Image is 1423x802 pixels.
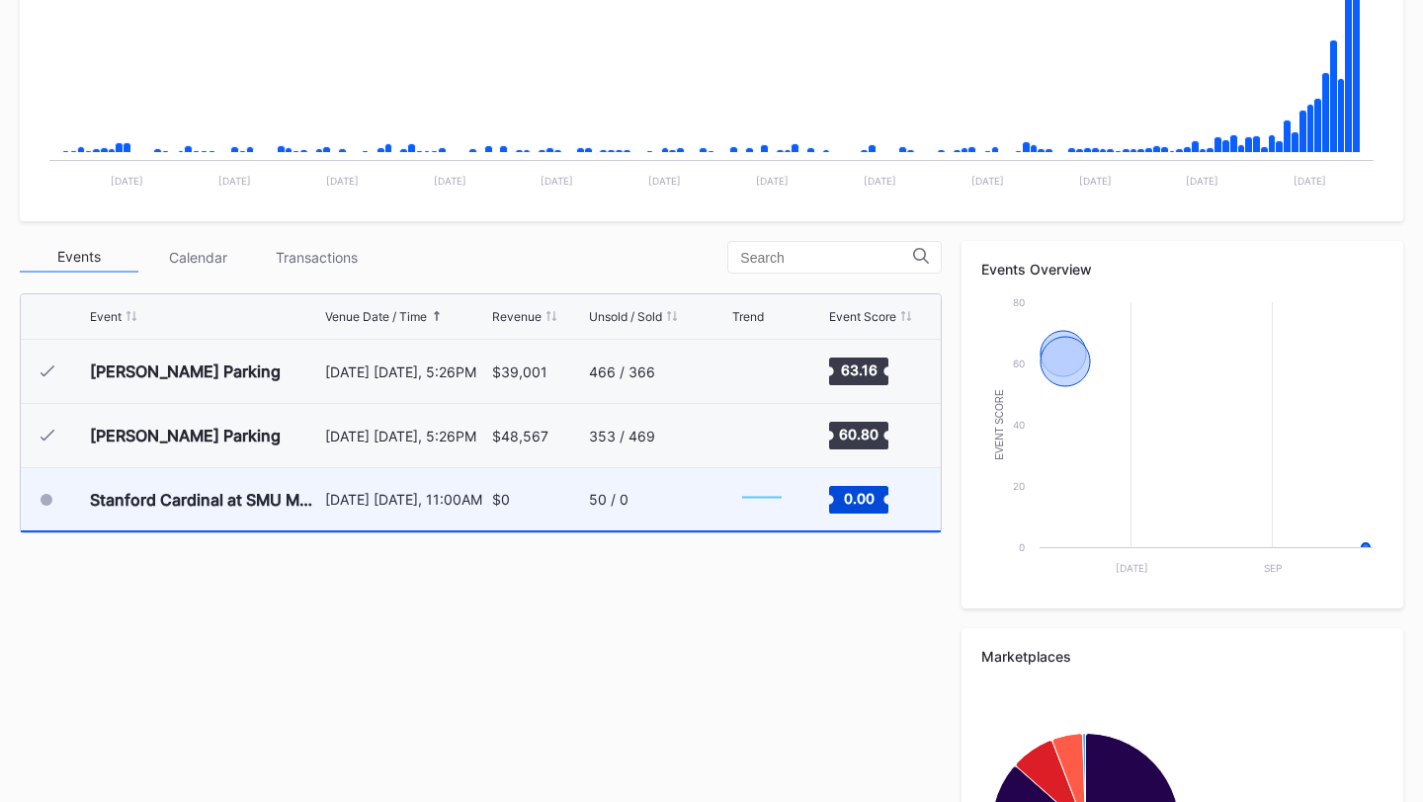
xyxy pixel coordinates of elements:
div: Revenue [492,309,542,324]
div: Events Overview [981,261,1383,278]
text: [DATE] [1294,175,1326,187]
div: $48,567 [492,428,548,444]
div: [PERSON_NAME] Parking [90,361,281,381]
text: 63.16 [841,361,878,378]
svg: Chart title [732,475,792,524]
text: [DATE] [756,175,789,187]
text: 0.00 [844,489,875,506]
text: 80 [1013,296,1025,308]
text: [DATE] [1079,175,1112,187]
text: [DATE] [434,175,466,187]
text: [DATE] [1116,562,1148,574]
div: [DATE] [DATE], 5:26PM [325,363,486,380]
div: Events [20,242,138,273]
text: [DATE] [864,175,896,187]
div: Event [90,309,122,324]
div: $0 [492,491,510,508]
div: [DATE] [DATE], 5:26PM [325,428,486,444]
text: [DATE] [218,175,251,187]
div: 466 / 366 [589,363,655,380]
div: Transactions [257,242,376,273]
text: 40 [1013,419,1025,431]
div: $39,001 [492,363,547,380]
text: 0 [1019,541,1025,553]
text: [DATE] [971,175,1004,187]
div: 50 / 0 [589,491,628,508]
div: Marketplaces [981,648,1383,665]
text: [DATE] [648,175,681,187]
div: Stanford Cardinal at SMU Mustangs Football [90,490,320,510]
div: Trend [732,309,764,324]
div: Venue Date / Time [325,309,427,324]
text: Sep [1265,562,1283,574]
text: [DATE] [1186,175,1218,187]
svg: Chart title [732,411,792,460]
text: [DATE] [541,175,573,187]
div: Unsold / Sold [589,309,662,324]
div: Calendar [138,242,257,273]
text: [DATE] [326,175,359,187]
div: [PERSON_NAME] Parking [90,426,281,445]
input: Search [740,250,913,266]
div: Event Score [829,309,896,324]
text: [DATE] [111,175,143,187]
svg: Chart title [981,292,1382,589]
div: [DATE] [DATE], 11:00AM [325,491,486,508]
text: 60 [1013,358,1025,369]
text: 60.80 [839,426,879,442]
text: Event Score [994,389,1005,460]
svg: Chart title [732,347,792,396]
div: 353 / 469 [589,428,655,444]
text: 20 [1013,480,1025,492]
